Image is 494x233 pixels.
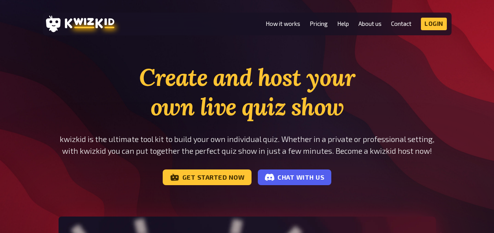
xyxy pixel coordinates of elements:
a: About us [358,20,382,27]
p: kwizkid is the ultimate tool kit to build your own individual quiz. Whether in a private or profe... [59,133,436,157]
a: Login [421,18,447,30]
a: Chat with us [258,169,331,185]
h1: Create and host your own live quiz show [59,63,436,122]
a: Get started now [163,169,252,185]
a: How it works [266,20,300,27]
a: Pricing [310,20,328,27]
a: Contact [391,20,411,27]
a: Help [337,20,349,27]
